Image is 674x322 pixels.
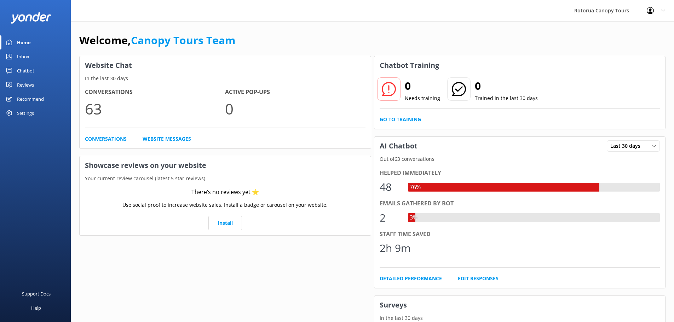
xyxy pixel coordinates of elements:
[374,56,444,75] h3: Chatbot Training
[380,199,660,208] div: Emails gathered by bot
[80,56,371,75] h3: Website Chat
[374,137,423,155] h3: AI Chatbot
[380,116,421,123] a: Go to Training
[380,275,442,282] a: Detailed Performance
[143,135,191,143] a: Website Messages
[208,216,242,230] a: Install
[122,201,328,209] p: Use social proof to increase website sales. Install a badge or carousel on your website.
[85,88,225,97] h4: Conversations
[408,183,422,192] div: 76%
[225,88,365,97] h4: Active Pop-ups
[475,77,538,94] h2: 0
[22,287,51,301] div: Support Docs
[405,77,440,94] h2: 0
[17,49,29,64] div: Inbox
[17,64,34,78] div: Chatbot
[191,188,259,197] div: There’s no reviews yet ⭐
[380,230,660,239] div: Staff time saved
[380,240,411,257] div: 2h 9m
[17,92,44,106] div: Recommend
[374,155,666,163] p: Out of 63 conversations
[80,156,371,175] h3: Showcase reviews on your website
[85,135,127,143] a: Conversations
[80,175,371,182] p: Your current review carousel (latest 5 star reviews)
[11,12,51,24] img: yonder-white-logo.png
[17,78,34,92] div: Reviews
[458,275,499,282] a: Edit Responses
[31,301,41,315] div: Help
[380,169,660,178] div: Helped immediately
[85,97,225,121] p: 63
[405,94,440,102] p: Needs training
[80,75,371,82] p: In the last 30 days
[380,209,401,226] div: 2
[475,94,538,102] p: Trained in the last 30 days
[17,106,34,120] div: Settings
[380,178,401,195] div: 48
[131,33,235,47] a: Canopy Tours Team
[408,213,419,222] div: 3%
[225,97,365,121] p: 0
[79,32,235,49] h1: Welcome,
[374,296,666,314] h3: Surveys
[610,142,645,150] span: Last 30 days
[17,35,31,49] div: Home
[374,314,666,322] p: In the last 30 days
